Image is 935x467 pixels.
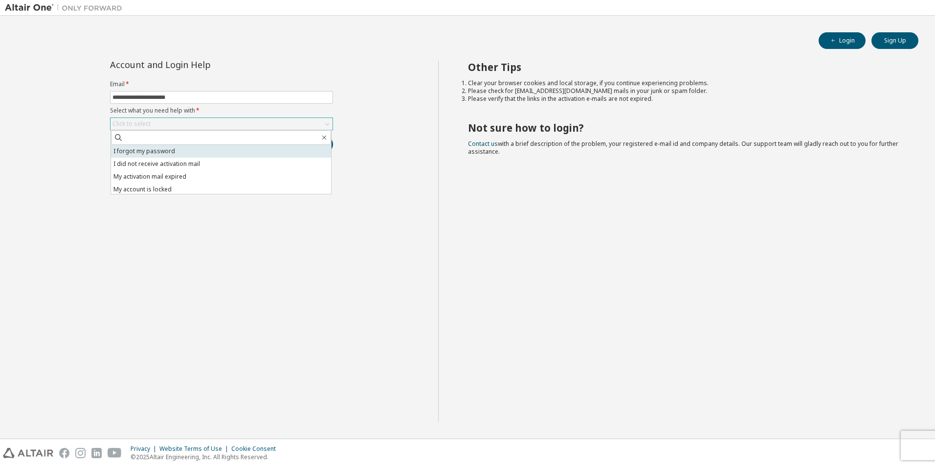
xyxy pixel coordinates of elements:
[468,87,901,95] li: Please check for [EMAIL_ADDRESS][DOMAIN_NAME] mails in your junk or spam folder.
[131,453,282,461] p: © 2025 Altair Engineering, Inc. All Rights Reserved.
[159,445,231,453] div: Website Terms of Use
[108,448,122,458] img: youtube.svg
[112,120,151,128] div: Click to select
[5,3,127,13] img: Altair One
[468,79,901,87] li: Clear your browser cookies and local storage, if you continue experiencing problems.
[111,145,331,158] li: I forgot my password
[468,140,898,156] span: with a brief description of the problem, your registered e-mail id and company details. Our suppo...
[110,80,333,88] label: Email
[3,448,53,458] img: altair_logo.svg
[468,95,901,103] li: Please verify that the links in the activation e-mails are not expired.
[468,121,901,134] h2: Not sure how to login?
[131,445,159,453] div: Privacy
[110,107,333,115] label: Select what you need help with
[75,448,86,458] img: instagram.svg
[91,448,102,458] img: linkedin.svg
[110,61,289,69] div: Account and Login Help
[111,118,333,130] div: Click to select
[468,140,498,148] a: Contact us
[59,448,69,458] img: facebook.svg
[819,32,866,49] button: Login
[871,32,918,49] button: Sign Up
[468,61,901,73] h2: Other Tips
[231,445,282,453] div: Cookie Consent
